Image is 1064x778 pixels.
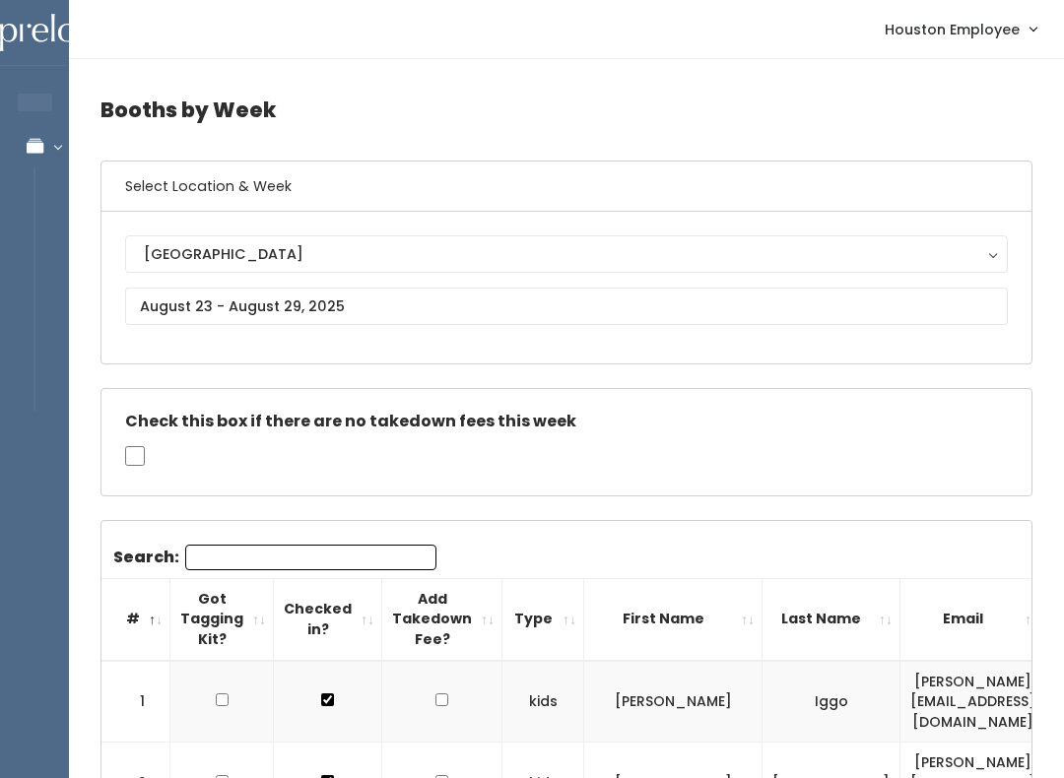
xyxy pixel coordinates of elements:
[101,661,170,743] td: 1
[100,83,1032,137] h4: Booths by Week
[125,288,1008,325] input: August 23 - August 29, 2025
[763,661,900,743] td: Iggo
[185,545,436,570] input: Search:
[900,661,1046,743] td: [PERSON_NAME][EMAIL_ADDRESS][DOMAIN_NAME]
[382,578,502,660] th: Add Takedown Fee?: activate to sort column ascending
[900,578,1046,660] th: Email: activate to sort column ascending
[763,578,900,660] th: Last Name: activate to sort column ascending
[885,19,1020,40] span: Houston Employee
[584,578,763,660] th: First Name: activate to sort column ascending
[502,578,584,660] th: Type: activate to sort column ascending
[584,661,763,743] td: [PERSON_NAME]
[502,661,584,743] td: kids
[144,243,989,265] div: [GEOGRAPHIC_DATA]
[101,162,1031,212] h6: Select Location & Week
[170,578,274,660] th: Got Tagging Kit?: activate to sort column ascending
[274,578,382,660] th: Checked in?: activate to sort column ascending
[125,235,1008,273] button: [GEOGRAPHIC_DATA]
[113,545,436,570] label: Search:
[101,578,170,660] th: #: activate to sort column descending
[865,8,1056,50] a: Houston Employee
[125,413,1008,430] h5: Check this box if there are no takedown fees this week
